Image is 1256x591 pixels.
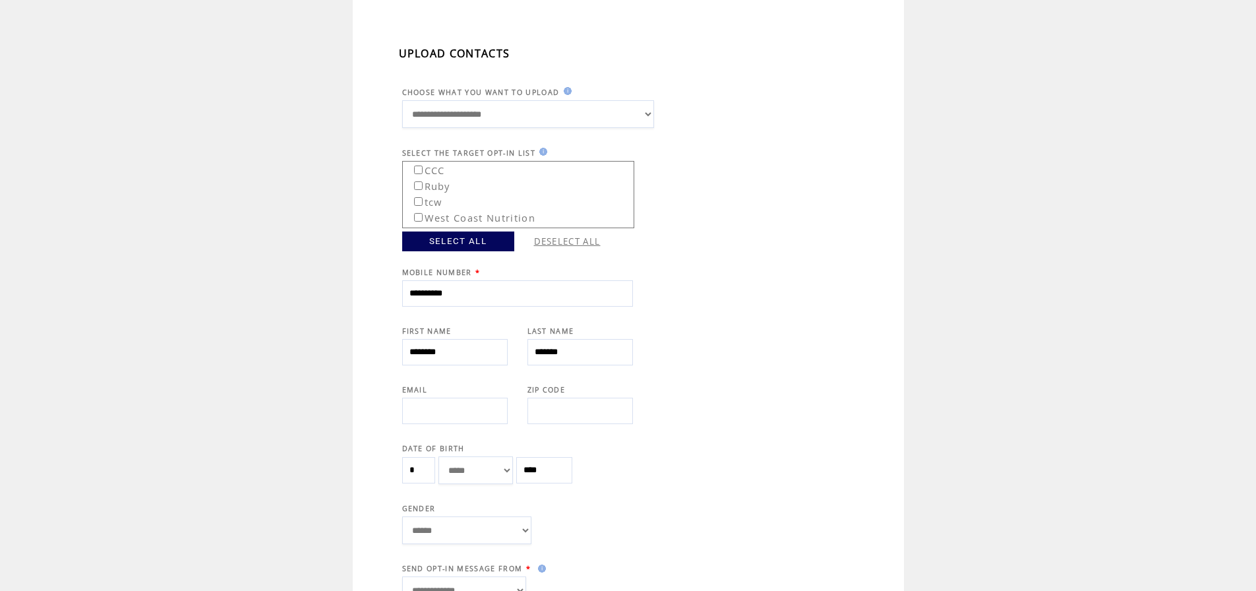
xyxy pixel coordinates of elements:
[527,327,574,336] span: LAST NAME
[402,444,465,453] span: DATE OF BIRTH
[534,235,601,247] a: DESELECT ALL
[405,176,450,193] label: Ruby
[560,87,572,95] img: help.gif
[402,148,536,158] span: SELECT THE TARGET OPT-IN LIST
[402,385,428,394] span: EMAIL
[402,327,452,336] span: FIRST NAME
[527,385,566,394] span: ZIP CODE
[402,88,560,97] span: CHOOSE WHAT YOU WANT TO UPLOAD
[535,148,547,156] img: help.gif
[414,197,423,206] input: tcw
[405,208,536,224] label: West Coast Nutrition
[402,232,514,251] a: SELECT ALL
[405,160,445,177] label: CCC
[534,565,546,573] img: help.gif
[414,181,423,190] input: Ruby
[414,213,423,222] input: West Coast Nutrition
[405,192,442,208] label: tcw
[402,504,436,513] span: GENDER
[414,166,423,174] input: CCC
[402,268,472,277] span: MOBILE NUMBER
[399,46,510,61] span: UPLOAD CONTACTS
[402,564,523,573] span: SEND OPT-IN MESSAGE FROM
